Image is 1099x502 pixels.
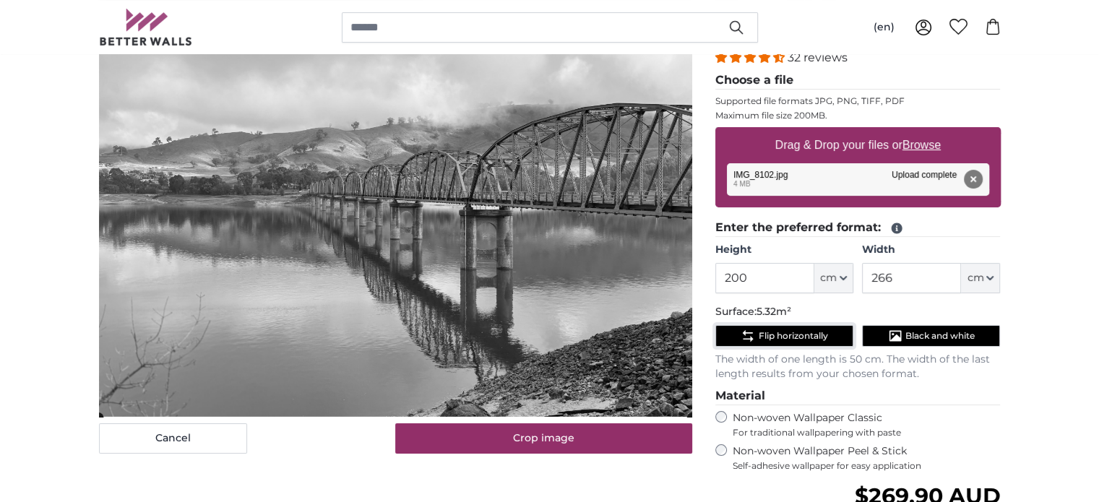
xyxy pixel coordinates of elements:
label: Non-woven Wallpaper Classic [733,411,1001,438]
label: Height [715,243,853,257]
span: cm [967,271,983,285]
p: The width of one length is 50 cm. The width of the last length results from your chosen format. [715,352,1001,381]
span: 5.32m² [757,305,791,318]
span: 32 reviews [788,51,848,64]
button: Crop image [395,423,692,454]
button: Flip horizontally [715,325,853,347]
button: cm [961,263,1000,293]
span: Black and white [905,330,975,342]
img: Betterwalls [99,9,193,46]
label: Non-woven Wallpaper Peel & Stick [733,444,1001,472]
button: (en) [862,14,906,40]
button: Black and white [862,325,1000,347]
legend: Material [715,387,1001,405]
label: Drag & Drop your files or [769,131,946,160]
button: Cancel [99,423,247,454]
p: Supported file formats JPG, PNG, TIFF, PDF [715,95,1001,107]
button: cm [814,263,853,293]
span: For traditional wallpapering with paste [733,427,1001,438]
u: Browse [902,139,941,151]
span: 4.31 stars [715,51,788,64]
span: Flip horizontally [758,330,827,342]
span: Self-adhesive wallpaper for easy application [733,460,1001,472]
legend: Choose a file [715,72,1001,90]
p: Maximum file size 200MB. [715,110,1001,121]
legend: Enter the preferred format: [715,219,1001,237]
span: cm [820,271,837,285]
label: Width [862,243,1000,257]
p: Surface: [715,305,1001,319]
